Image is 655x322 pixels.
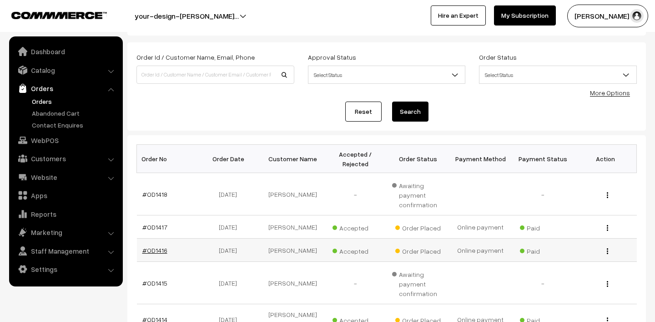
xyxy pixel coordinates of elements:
[199,215,262,239] td: [DATE]
[30,97,120,106] a: Orders
[308,66,466,84] span: Select Status
[262,173,324,215] td: [PERSON_NAME]
[512,145,574,173] th: Payment Status
[262,215,324,239] td: [PERSON_NAME]
[11,206,120,222] a: Reports
[333,244,378,256] span: Accepted
[512,262,574,304] td: -
[199,239,262,262] td: [DATE]
[431,5,486,26] a: Hire an Expert
[308,52,356,62] label: Approval Status
[324,262,387,304] td: -
[520,221,565,233] span: Paid
[11,62,120,78] a: Catalog
[142,246,167,254] a: #OD1416
[262,239,324,262] td: [PERSON_NAME]
[199,262,262,304] td: [DATE]
[11,150,120,167] a: Customers
[11,243,120,259] a: Staff Management
[567,5,648,27] button: [PERSON_NAME] N.P
[11,224,120,240] a: Marketing
[630,9,644,23] img: user
[607,281,608,287] img: Menu
[137,145,199,173] th: Order No
[607,248,608,254] img: Menu
[11,187,120,204] a: Apps
[449,215,511,239] td: Online payment
[324,145,387,173] th: Accepted / Rejected
[30,108,120,118] a: Abandoned Cart
[512,173,574,215] td: -
[136,52,255,62] label: Order Id / Customer Name, Email, Phone
[574,145,636,173] th: Action
[11,9,91,20] a: COMMMERCE
[449,239,511,262] td: Online payment
[387,145,449,173] th: Order Status
[11,80,120,97] a: Orders
[308,67,465,83] span: Select Status
[333,221,378,233] span: Accepted
[11,132,120,148] a: WebPOS
[199,173,262,215] td: [DATE]
[479,66,637,84] span: Select Status
[395,221,441,233] span: Order Placed
[199,145,262,173] th: Order Date
[607,192,608,198] img: Menu
[520,244,565,256] span: Paid
[590,89,630,97] a: More Options
[392,267,443,298] span: Awaiting payment confirmation
[11,43,120,60] a: Dashboard
[479,67,636,83] span: Select Status
[607,225,608,231] img: Menu
[395,244,441,256] span: Order Placed
[324,173,387,215] td: -
[136,66,294,84] input: Order Id / Customer Name / Customer Email / Customer Phone
[392,179,443,210] span: Awaiting payment confirmation
[103,5,271,27] button: your-design-[PERSON_NAME]…
[345,102,382,122] a: Reset
[479,52,517,62] label: Order Status
[142,279,167,287] a: #OD1415
[11,261,120,277] a: Settings
[11,169,120,185] a: Website
[449,145,511,173] th: Payment Method
[262,262,324,304] td: [PERSON_NAME]
[142,223,167,231] a: #OD1417
[11,12,107,19] img: COMMMERCE
[142,190,167,198] a: #OD1418
[392,102,428,122] button: Search
[262,145,324,173] th: Customer Name
[494,5,556,26] a: My Subscription
[30,120,120,130] a: Contact Enquires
